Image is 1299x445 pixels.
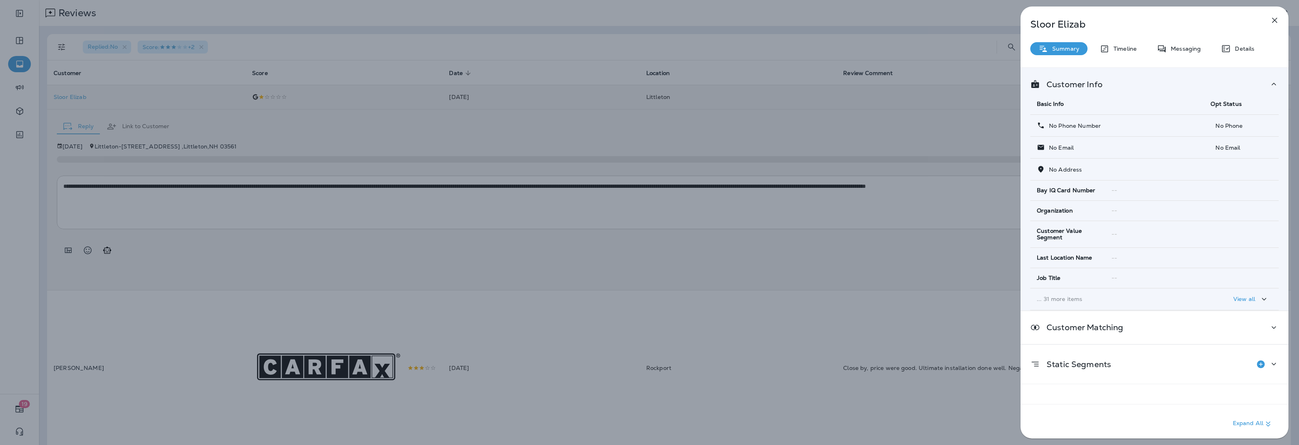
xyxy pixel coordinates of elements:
p: Customer Info [1040,81,1103,88]
p: No Email [1045,144,1074,151]
button: Add to Static Segment [1253,356,1269,372]
p: ... 31 more items [1037,296,1198,302]
span: Basic Info [1037,100,1064,107]
p: Details [1231,45,1254,52]
span: -- [1111,187,1117,194]
span: -- [1111,274,1117,282]
p: No Email [1211,144,1272,151]
p: No Phone [1211,123,1272,129]
p: Sloor Elizab [1030,19,1252,30]
button: View all [1230,292,1272,307]
span: Bay IQ Card Number [1037,187,1096,194]
span: Organization [1037,207,1073,214]
button: Expand All [1230,417,1276,431]
span: -- [1111,254,1117,262]
p: No Address [1045,166,1082,173]
span: Customer Value Segment [1037,228,1098,241]
p: Messaging [1167,45,1201,52]
span: Opt Status [1211,100,1241,107]
p: Static Segments [1040,361,1111,368]
p: Expand All [1233,419,1273,429]
span: Job Title [1037,275,1060,282]
span: Last Location Name [1037,254,1092,261]
p: View all [1233,296,1255,302]
p: No Phone Number [1045,123,1101,129]
p: Customer Matching [1040,324,1123,331]
span: -- [1111,207,1117,214]
p: Summary [1048,45,1079,52]
p: Timeline [1109,45,1137,52]
span: -- [1111,230,1117,238]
